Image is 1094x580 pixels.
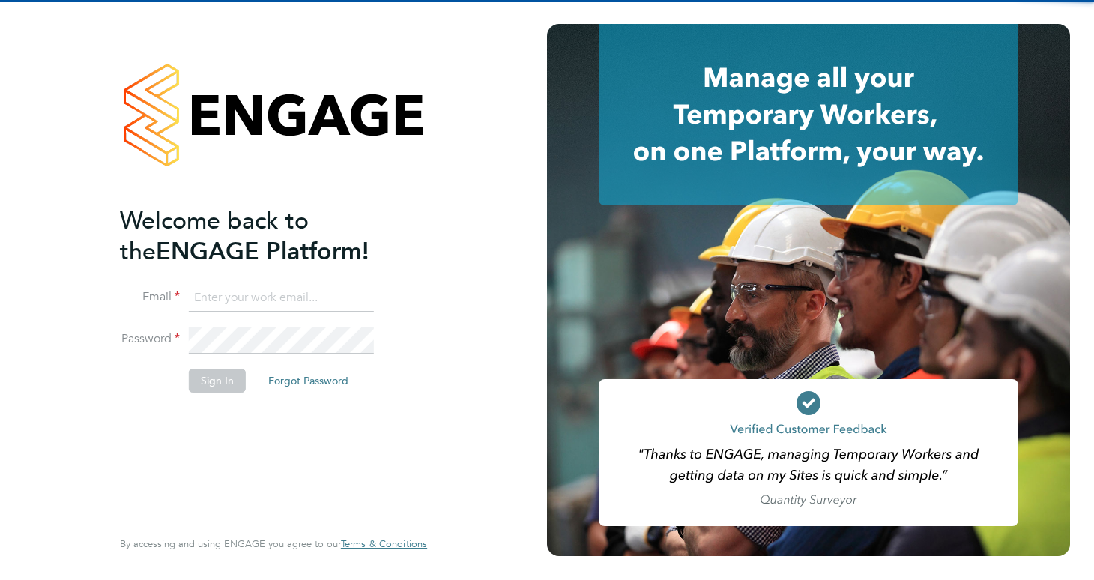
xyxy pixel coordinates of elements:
label: Password [120,331,180,347]
h2: ENGAGE Platform! [120,205,412,267]
button: Forgot Password [256,369,360,393]
button: Sign In [189,369,246,393]
span: By accessing and using ENGAGE you agree to our [120,537,427,550]
span: Terms & Conditions [341,537,427,550]
label: Email [120,289,180,305]
a: Terms & Conditions [341,538,427,550]
span: Welcome back to the [120,206,309,266]
input: Enter your work email... [189,285,374,312]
